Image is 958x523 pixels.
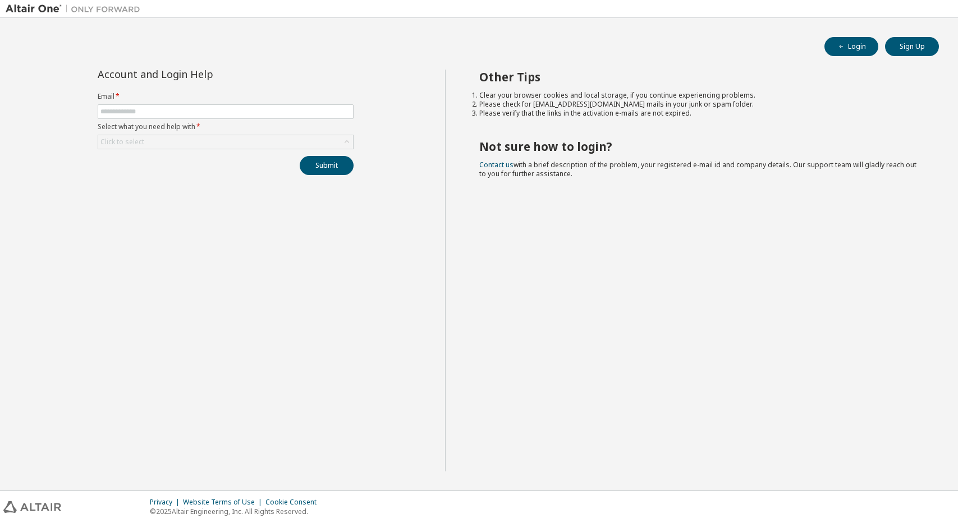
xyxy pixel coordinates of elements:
[479,160,514,169] a: Contact us
[98,92,354,101] label: Email
[98,122,354,131] label: Select what you need help with
[479,70,919,84] h2: Other Tips
[479,160,916,178] span: with a brief description of the problem, your registered e-mail id and company details. Our suppo...
[6,3,146,15] img: Altair One
[824,37,878,56] button: Login
[100,137,144,146] div: Click to select
[98,135,353,149] div: Click to select
[3,501,61,513] img: altair_logo.svg
[300,156,354,175] button: Submit
[479,109,919,118] li: Please verify that the links in the activation e-mails are not expired.
[479,91,919,100] li: Clear your browser cookies and local storage, if you continue experiencing problems.
[183,498,265,507] div: Website Terms of Use
[479,100,919,109] li: Please check for [EMAIL_ADDRESS][DOMAIN_NAME] mails in your junk or spam folder.
[265,498,323,507] div: Cookie Consent
[885,37,939,56] button: Sign Up
[150,507,323,516] p: © 2025 Altair Engineering, Inc. All Rights Reserved.
[150,498,183,507] div: Privacy
[98,70,302,79] div: Account and Login Help
[479,139,919,154] h2: Not sure how to login?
